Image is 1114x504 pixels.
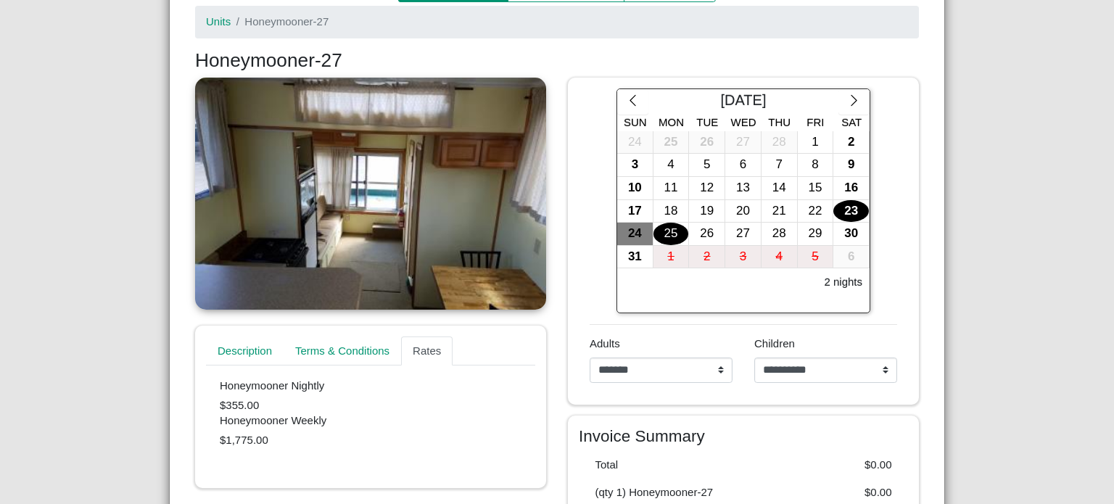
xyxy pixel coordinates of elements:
button: 6 [833,246,870,269]
svg: chevron right [847,94,861,107]
div: 28 [762,223,797,245]
h3: Honeymooner-27 [195,49,919,73]
div: $1,775.00 [220,414,521,449]
div: 13 [725,177,761,199]
a: Terms & Conditions [284,336,401,365]
button: 29 [798,223,834,246]
div: 23 [833,200,869,223]
div: 2 [689,246,725,268]
div: 30 [833,223,869,245]
div: 7 [762,154,797,176]
div: 5 [798,246,833,268]
button: 28 [762,131,798,154]
div: Total [585,457,744,474]
button: 26 [689,131,725,154]
div: 21 [762,200,797,223]
button: 2 [833,131,870,154]
span: Sun [624,116,647,128]
div: 17 [617,200,653,223]
span: Honeymooner-27 [244,15,329,28]
button: 25 [653,131,690,154]
button: 13 [725,177,762,200]
div: 24 [617,223,653,245]
button: 15 [798,177,834,200]
button: 6 [725,154,762,177]
h6: Honeymooner Nightly [220,379,521,392]
button: 1 [653,246,690,269]
div: 16 [833,177,869,199]
div: 27 [725,131,761,154]
div: 25 [653,131,689,154]
div: 26 [689,131,725,154]
div: 11 [653,177,689,199]
div: 3 [725,246,761,268]
button: 4 [762,246,798,269]
span: Children [754,337,795,350]
span: Fri [806,116,824,128]
button: 24 [617,131,653,154]
div: 19 [689,200,725,223]
div: 24 [617,131,653,154]
button: 21 [762,200,798,223]
div: 26 [689,223,725,245]
div: 1 [798,131,833,154]
button: 27 [725,223,762,246]
div: [DATE] [648,89,838,115]
button: chevron left [617,89,648,115]
div: 1 [653,246,689,268]
div: 9 [833,154,869,176]
button: 20 [725,200,762,223]
button: 2 [689,246,725,269]
span: Tue [696,116,718,128]
button: 9 [833,154,870,177]
button: 5 [798,246,834,269]
button: 22 [798,200,834,223]
span: Adults [590,337,620,350]
button: 14 [762,177,798,200]
button: 31 [617,246,653,269]
h6: 2 nights [824,276,862,289]
button: 28 [762,223,798,246]
div: 18 [653,200,689,223]
button: 17 [617,200,653,223]
div: 4 [762,246,797,268]
h6: Honeymooner Weekly [220,414,521,427]
div: 29 [798,223,833,245]
button: 23 [833,200,870,223]
div: 28 [762,131,797,154]
button: 8 [798,154,834,177]
a: Rates [401,336,453,365]
a: Description [206,336,284,365]
button: 26 [689,223,725,246]
button: 5 [689,154,725,177]
button: 18 [653,200,690,223]
button: 3 [725,246,762,269]
span: Mon [659,116,684,128]
div: 10 [617,177,653,199]
button: 24 [617,223,653,246]
div: 3 [617,154,653,176]
svg: chevron left [626,94,640,107]
div: 2 [833,131,869,154]
div: $355.00 [220,379,521,414]
div: 6 [833,246,869,268]
div: 14 [762,177,797,199]
div: 27 [725,223,761,245]
div: 20 [725,200,761,223]
button: 19 [689,200,725,223]
button: 4 [653,154,690,177]
span: Sat [841,116,862,128]
button: 12 [689,177,725,200]
button: 25 [653,223,690,246]
button: 10 [617,177,653,200]
h4: Invoice Summary [579,426,908,446]
a: Units [206,15,231,28]
button: 30 [833,223,870,246]
button: 16 [833,177,870,200]
div: 31 [617,246,653,268]
div: 12 [689,177,725,199]
span: Thu [768,116,791,128]
div: $0.00 [743,457,903,474]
